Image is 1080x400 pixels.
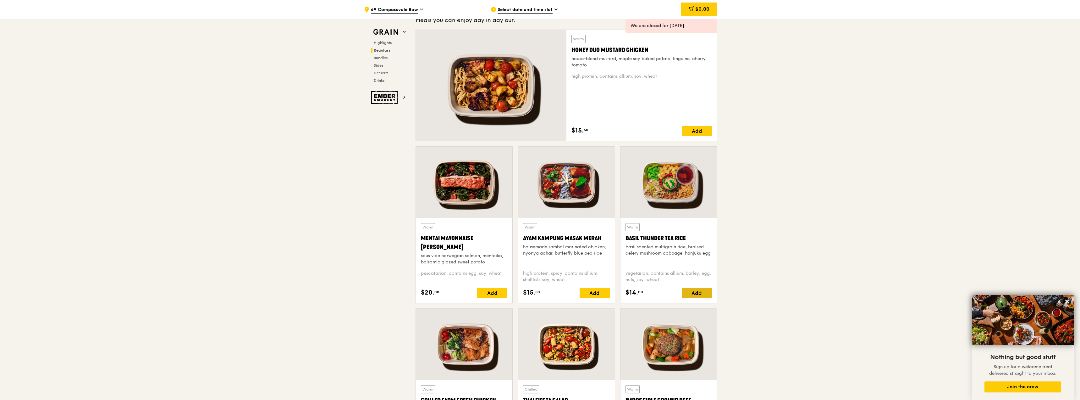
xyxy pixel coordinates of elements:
span: Nothing but good stuff [990,353,1055,361]
img: Ember Smokery web logo [371,91,400,104]
div: Mentai Mayonnaise [PERSON_NAME] [421,234,507,251]
div: housemade sambal marinated chicken, nyonya achar, butterfly blue pea rice [523,244,609,256]
span: Regulars [374,48,390,53]
div: Chilled [523,385,539,393]
span: $0.00 [695,6,709,12]
div: Meals you can enjoy day in day out. [416,16,717,25]
div: Add [682,288,712,298]
span: Bundles [374,56,388,60]
div: high protein, spicy, contains allium, shellfish, soy, wheat [523,270,609,283]
div: house-blend mustard, maple soy baked potato, linguine, cherry tomato [571,56,712,68]
span: $14. [625,288,638,297]
span: $20. [421,288,434,297]
span: Drinks [374,78,384,83]
div: Honey Duo Mustard Chicken [571,46,712,54]
button: Join the crew [984,381,1061,392]
span: Select date and time slot [498,7,553,14]
div: Add [580,288,610,298]
span: 00 [638,290,643,295]
div: Add [477,288,507,298]
span: Highlights [374,41,392,45]
div: Warm [571,35,586,43]
div: basil scented multigrain rice, braised celery mushroom cabbage, hanjuku egg [625,244,712,256]
img: DSC07876-Edit02-Large.jpeg [972,295,1074,345]
div: high protein, contains allium, soy, wheat [571,73,712,80]
div: Warm [421,223,435,231]
span: 50 [535,290,540,295]
div: Warm [421,385,435,393]
div: vegetarian, contains allium, barley, egg, nuts, soy, wheat [625,270,712,283]
span: $15. [523,288,535,297]
div: Warm [523,223,537,231]
div: Ayam Kampung Masak Merah [523,234,609,243]
div: Warm [625,223,640,231]
img: Grain web logo [371,26,400,38]
span: Sides [374,63,383,68]
span: Desserts [374,71,388,75]
span: Sign up for a welcome treat delivered straight to your inbox. [989,364,1056,376]
div: Basil Thunder Tea Rice [625,234,712,243]
span: 69 Compassvale Bow [371,7,418,14]
div: We are closed for [DATE] [631,23,712,29]
div: Add [682,126,712,136]
span: 00 [434,290,439,295]
div: sous vide norwegian salmon, mentaiko, balsamic glazed sweet potato [421,253,507,265]
div: pescatarian, contains egg, soy, wheat [421,270,507,283]
span: $15. [571,126,584,135]
div: Warm [625,385,640,393]
button: Close [1062,296,1072,307]
span: 50 [584,127,588,132]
